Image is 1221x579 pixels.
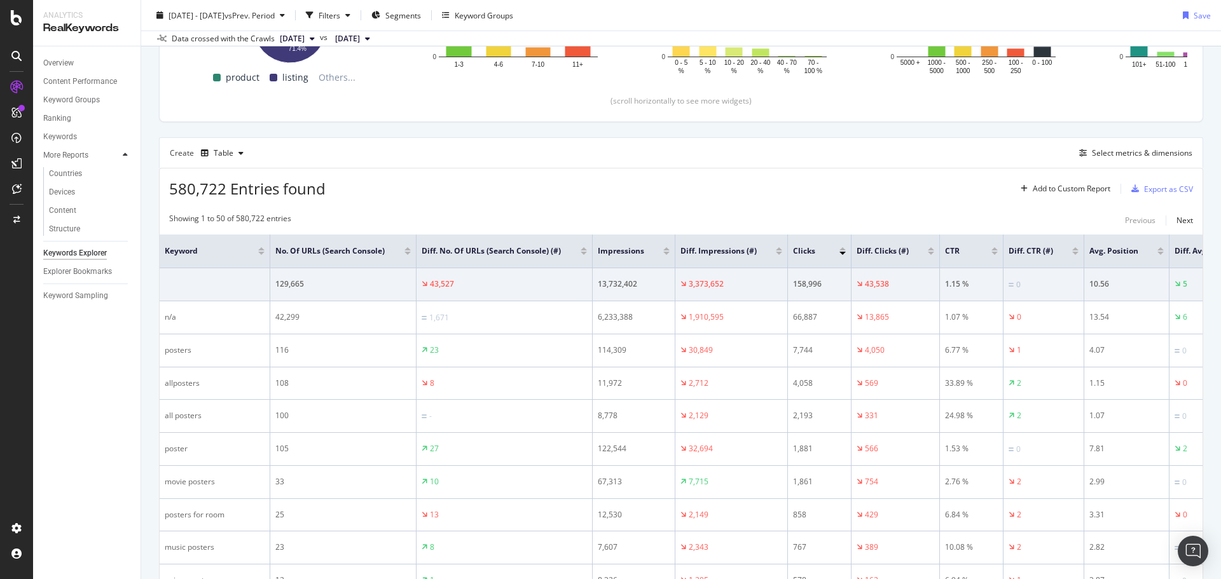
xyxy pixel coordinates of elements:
div: 6.77 % [945,344,998,356]
div: Previous [1125,215,1155,226]
div: 100 [275,410,411,421]
div: 66,887 [793,311,846,323]
div: More Reports [43,149,88,162]
div: Create [170,143,249,163]
img: Equal [1009,447,1014,451]
img: Equal [1175,546,1180,550]
span: Diff. Clicks (#) [857,245,909,257]
button: Filters [301,5,355,25]
div: 2 [1017,542,1021,553]
text: 70 - [808,59,818,66]
div: 105 [275,443,411,454]
div: Showing 1 to 50 of 580,722 entries [169,213,291,228]
span: Segments [385,10,421,20]
div: posters for room [165,509,265,521]
text: 0 - 100 [1032,59,1052,66]
img: Equal [1175,414,1180,418]
text: 5 - 10 [700,59,716,66]
span: Avg. Position [1089,245,1138,257]
img: Equal [422,414,427,418]
div: poster [165,443,265,454]
div: 4,058 [793,378,846,389]
div: posters [165,344,265,356]
img: Equal [1175,480,1180,484]
a: Overview [43,57,132,70]
div: 30,849 [689,344,713,356]
div: 1.07 % [945,311,998,323]
div: 0 [1016,444,1021,455]
div: 2.82 [1089,542,1164,553]
div: Data crossed with the Crawls [172,33,275,44]
div: 1.53 % [945,443,998,454]
div: 32,694 [689,443,713,454]
div: allposters [165,378,265,389]
div: 2,712 [689,378,708,389]
div: Keyword Groups [455,10,513,20]
div: 7.81 [1089,443,1164,454]
div: 11,972 [598,378,670,389]
div: 429 [865,509,878,521]
span: Diff. No. of URLs (Search Console) (#) [422,245,562,257]
div: - [429,411,432,422]
text: 250 [1011,67,1021,74]
text: 101+ [1132,61,1147,68]
a: More Reports [43,149,119,162]
div: Devices [49,186,75,199]
span: vs Prev. Period [224,10,275,20]
div: Save [1194,10,1211,20]
div: Overview [43,57,74,70]
div: 23 [275,542,411,553]
text: 5000 + [900,59,920,66]
div: 0 [1016,279,1021,290]
text: 0 [432,53,436,60]
text: % [757,67,763,74]
div: 566 [865,443,878,454]
div: 1,861 [793,476,846,487]
span: 580,722 Entries found [169,178,326,199]
a: Devices [49,186,132,199]
div: 25 [275,509,411,521]
button: Next [1176,213,1193,228]
div: 1,671 [429,312,449,324]
text: 10 - 20 [724,59,745,66]
text: 100 - [1009,59,1023,66]
div: Keyword Groups [43,93,100,107]
a: Content Performance [43,75,132,88]
a: Keyword Sampling [43,289,132,303]
div: 0 [1017,311,1021,323]
img: Equal [422,316,427,320]
span: Diff. Impressions (#) [680,245,757,257]
div: Next [1176,215,1193,226]
text: 1000 - [928,59,946,66]
a: Explorer Bookmarks [43,265,132,278]
text: 0 [890,53,894,60]
div: 27 [430,443,439,454]
text: % [679,67,684,74]
text: 20 - 40 [750,59,771,66]
span: product [226,70,259,85]
text: 0 [661,53,665,60]
div: 6.84 % [945,509,998,521]
div: Countries [49,167,82,181]
div: 158,996 [793,278,846,290]
div: 4,050 [865,344,885,356]
div: 2 [1017,509,1021,521]
div: 0 [1183,509,1187,521]
span: 2025 Sep. 17th [280,33,305,44]
a: Structure [49,222,132,236]
a: Content [49,204,132,217]
div: 8,778 [598,410,670,421]
text: 5000 [930,67,944,74]
div: Structure [49,222,80,236]
text: 7-10 [532,61,544,68]
div: 6,233,388 [598,311,670,323]
div: Export as CSV [1144,184,1193,194]
div: 389 [865,542,878,553]
button: [DATE] - [DATE]vsPrev. Period [151,5,290,25]
div: 116 [275,344,411,356]
span: Diff. CTR (#) [1009,245,1053,257]
div: 114,309 [598,344,670,356]
div: 8 [430,542,434,553]
div: 2,129 [689,410,708,421]
div: Select metrics & dimensions [1092,147,1192,158]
